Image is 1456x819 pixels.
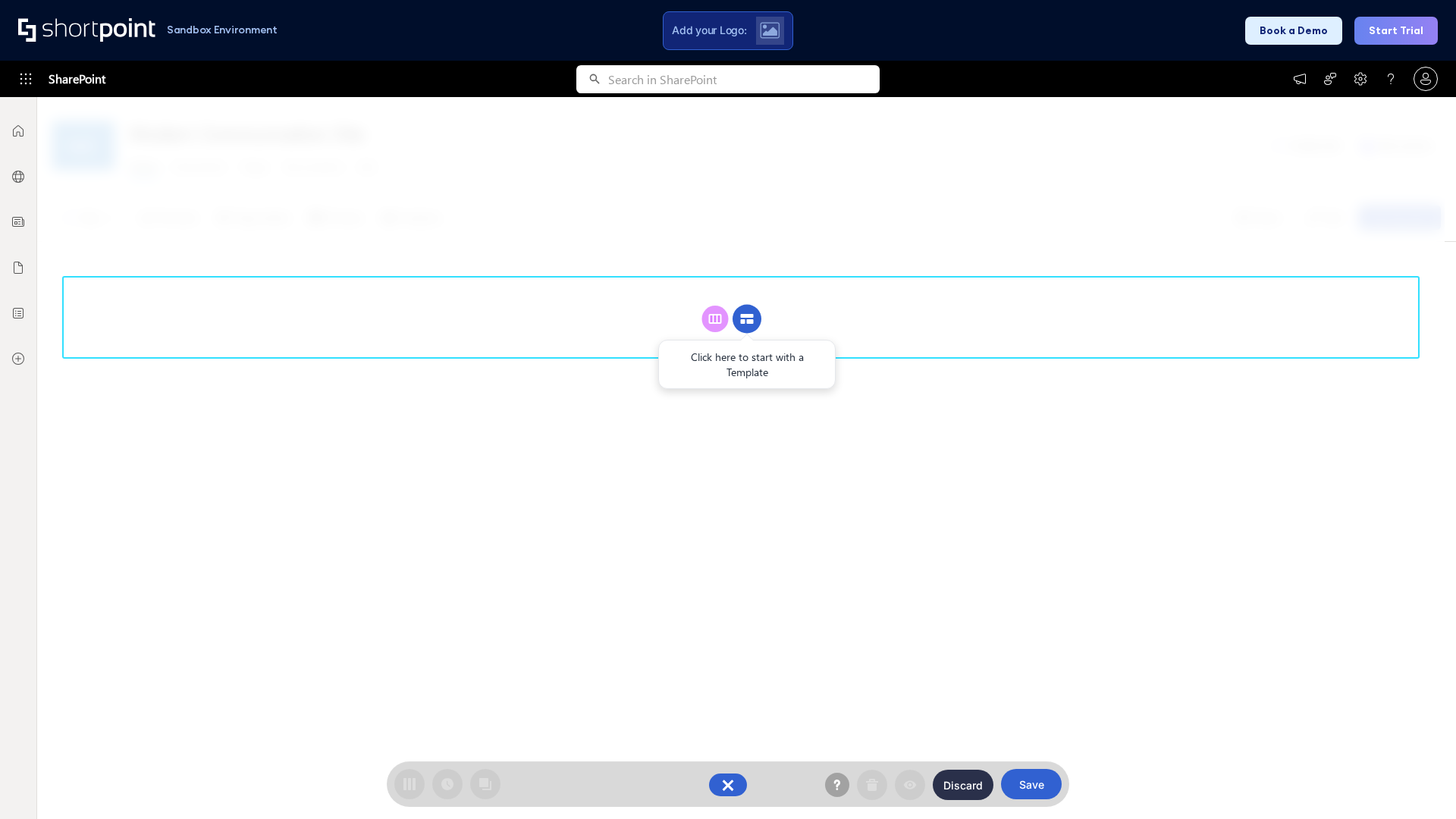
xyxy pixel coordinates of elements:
[608,65,880,93] input: Search in SharePoint
[933,770,993,800] button: Discard
[672,24,746,37] span: Add your Logo:
[760,22,780,39] img: Upload logo
[1245,17,1342,45] button: Book a Demo
[1001,769,1062,799] button: Save
[49,61,105,97] span: SharePoint
[1354,17,1438,45] button: Start Trial
[167,26,278,34] h1: Sandbox Environment
[1380,746,1456,819] iframe: Chat Widget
